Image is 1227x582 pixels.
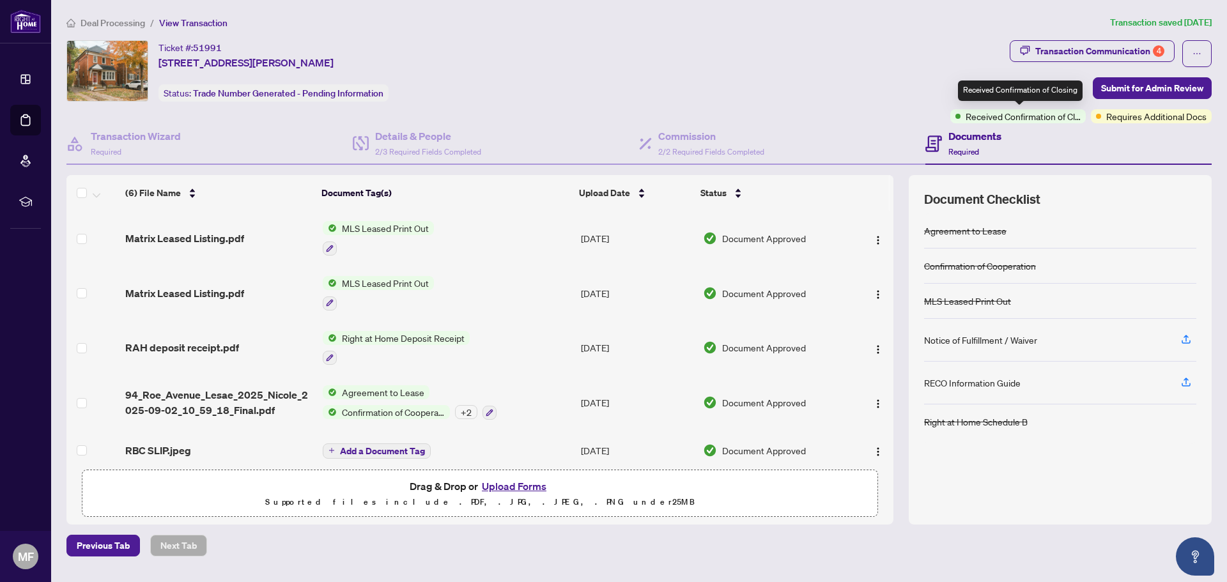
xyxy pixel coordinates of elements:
button: Next Tab [150,535,207,556]
img: Document Status [703,341,717,355]
span: Document Approved [722,395,806,410]
button: Open asap [1176,537,1214,576]
span: [STREET_ADDRESS][PERSON_NAME] [158,55,334,70]
button: Logo [868,440,888,461]
span: Document Approved [722,443,806,457]
span: Right at Home Deposit Receipt [337,331,470,345]
td: [DATE] [576,375,698,430]
span: Agreement to Lease [337,385,429,399]
span: Matrix Leased Listing.pdf [125,231,244,246]
img: Logo [873,447,883,457]
span: 94_Roe_Avenue_Lesae_2025_Nicole_2025-09-02_10_59_18_Final.pdf [125,387,313,418]
div: Ticket #: [158,40,222,55]
span: Trade Number Generated - Pending Information [193,88,383,99]
img: logo [10,10,41,33]
h4: Documents [948,128,1001,144]
td: [DATE] [576,211,698,266]
span: Required [91,147,121,157]
span: (6) File Name [125,186,181,200]
td: [DATE] [576,430,698,471]
img: Document Status [703,231,717,245]
span: Document Approved [722,286,806,300]
button: Transaction Communication4 [1010,40,1175,62]
button: Status IconMLS Leased Print Out [323,276,434,310]
span: Drag & Drop orUpload FormsSupported files include .PDF, .JPG, .JPEG, .PNG under25MB [82,470,877,517]
button: Add a Document Tag [323,443,431,459]
span: Document Checklist [924,190,1040,208]
img: Logo [873,399,883,409]
div: Right at Home Schedule B [924,415,1028,429]
span: Requires Additional Docs [1106,109,1207,123]
button: Submit for Admin Review [1093,77,1212,99]
h4: Details & People [375,128,481,144]
h4: Commission [658,128,764,144]
div: + 2 [455,405,477,419]
span: Drag & Drop or [410,478,550,494]
span: View Transaction [159,17,228,29]
img: Logo [873,235,883,245]
span: MLS Leased Print Out [337,221,434,235]
div: MLS Leased Print Out [924,294,1011,308]
th: (6) File Name [120,175,316,211]
span: RAH deposit receipt.pdf [125,340,239,355]
div: RECO Information Guide [924,376,1021,390]
span: Received Confirmation of Closing [966,109,1081,123]
td: [DATE] [576,266,698,321]
img: Status Icon [323,276,337,290]
div: Received Confirmation of Closing [958,80,1083,101]
span: Add a Document Tag [340,447,425,456]
span: ellipsis [1192,49,1201,58]
span: RBC SLIP.jpeg [125,443,191,458]
span: Submit for Admin Review [1101,78,1203,98]
button: Logo [868,337,888,358]
article: Transaction saved [DATE] [1110,15,1212,30]
img: Status Icon [323,331,337,345]
img: Logo [873,289,883,300]
span: Document Approved [722,341,806,355]
div: Status: [158,84,389,102]
span: MLS Leased Print Out [337,276,434,290]
button: Previous Tab [66,535,140,556]
img: Document Status [703,395,717,410]
th: Document Tag(s) [316,175,574,211]
li: / [150,15,154,30]
span: 2/2 Required Fields Completed [658,147,764,157]
div: Confirmation of Cooperation [924,259,1036,273]
img: Document Status [703,286,717,300]
span: Deal Processing [81,17,145,29]
div: Notice of Fulfillment / Waiver [924,333,1037,347]
span: home [66,19,75,27]
button: Status IconRight at Home Deposit Receipt [323,331,470,365]
img: Status Icon [323,385,337,399]
span: Status [700,186,727,200]
h4: Transaction Wizard [91,128,181,144]
span: MF [18,548,34,565]
span: Document Approved [722,231,806,245]
span: 51991 [193,42,222,54]
button: Logo [868,283,888,303]
span: plus [328,447,335,454]
img: Document Status [703,443,717,457]
div: 4 [1153,45,1164,57]
img: Logo [873,344,883,355]
button: Upload Forms [478,478,550,494]
td: [DATE] [576,321,698,376]
span: Previous Tab [77,535,130,556]
th: Upload Date [574,175,695,211]
button: Status IconMLS Leased Print Out [323,221,434,256]
div: Agreement to Lease [924,224,1007,238]
img: Status Icon [323,221,337,235]
span: Confirmation of Cooperation [337,405,450,419]
button: Logo [868,392,888,413]
img: Status Icon [323,405,337,419]
button: Status IconAgreement to LeaseStatus IconConfirmation of Cooperation+2 [323,385,497,420]
button: Add a Document Tag [323,442,431,459]
span: Matrix Leased Listing.pdf [125,286,244,301]
img: IMG-C12270093_1.jpg [67,41,148,101]
span: 2/3 Required Fields Completed [375,147,481,157]
p: Supported files include .PDF, .JPG, .JPEG, .PNG under 25 MB [90,494,870,510]
span: Upload Date [579,186,630,200]
button: Logo [868,228,888,249]
div: Transaction Communication [1035,41,1164,61]
th: Status [695,175,847,211]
